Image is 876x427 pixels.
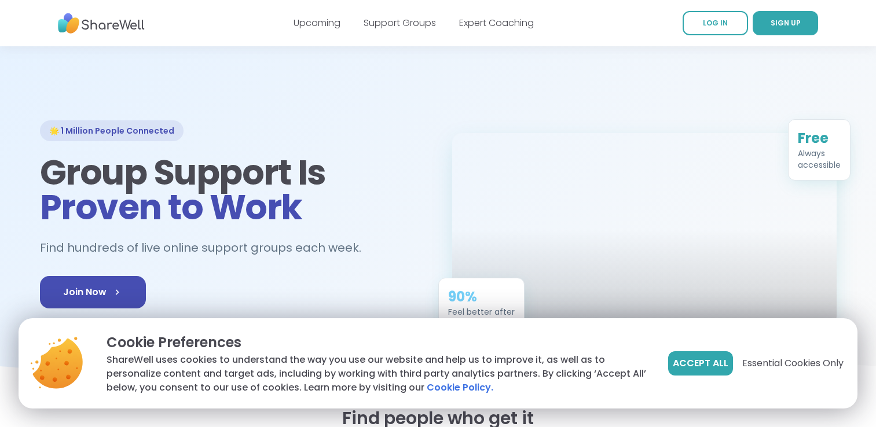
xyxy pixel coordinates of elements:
[40,238,373,257] h2: Find hundreds of live online support groups each week.
[58,8,145,39] img: ShareWell Nav Logo
[40,183,302,231] span: Proven to Work
[63,285,123,299] span: Join Now
[771,18,801,28] span: SIGN UP
[40,120,184,141] div: 🌟 1 Million People Connected
[294,16,340,30] a: Upcoming
[459,16,534,30] a: Expert Coaching
[448,306,515,329] div: Feel better after just one session
[673,356,728,370] span: Accept All
[364,16,436,30] a: Support Groups
[683,11,748,35] a: LOG IN
[798,148,841,171] div: Always accessible
[427,381,493,395] a: Cookie Policy.
[40,276,146,308] a: Join Now
[107,332,650,353] p: Cookie Preferences
[798,129,841,148] div: Free
[668,351,733,376] button: Accept All
[107,353,650,395] p: ShareWell uses cookies to understand the way you use our website and help us to improve it, as we...
[40,155,424,224] h1: Group Support Is
[448,288,515,306] div: 90%
[753,11,818,35] a: SIGN UP
[703,18,728,28] span: LOG IN
[742,356,844,370] span: Essential Cookies Only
